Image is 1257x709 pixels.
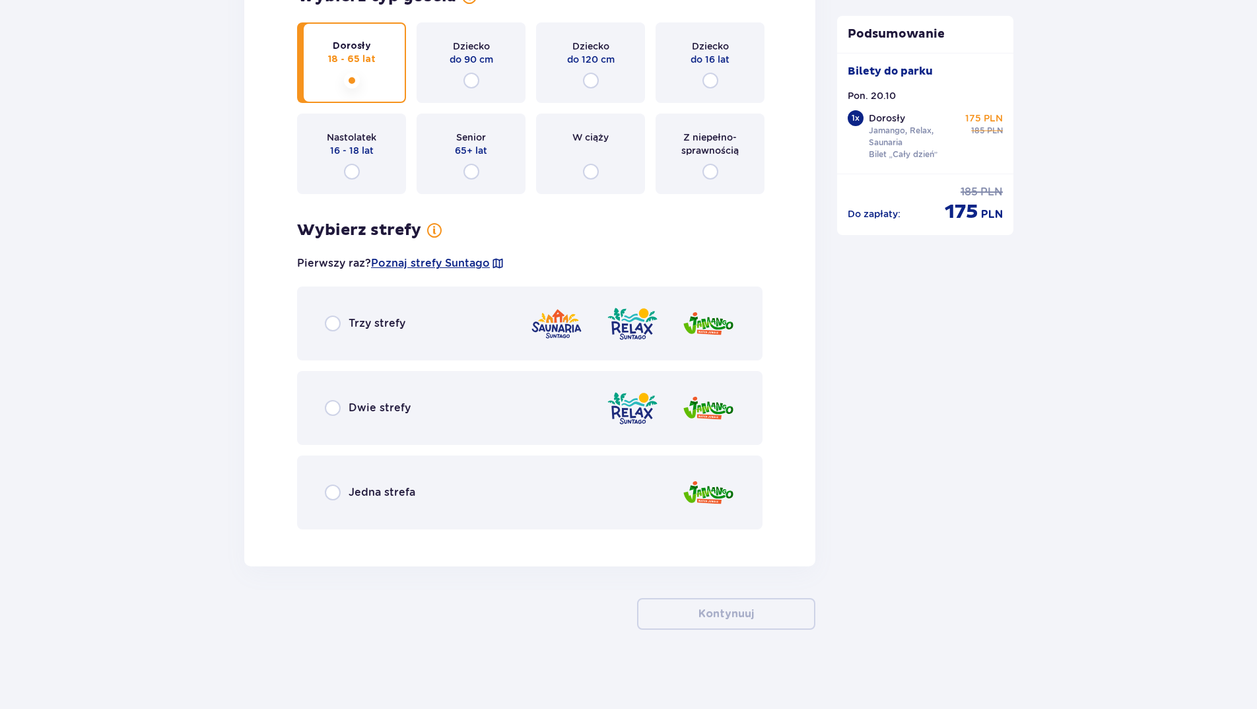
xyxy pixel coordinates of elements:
[987,125,1003,137] span: PLN
[572,131,609,144] span: W ciąży
[606,389,659,427] img: Relax
[980,185,1003,199] span: PLN
[450,53,493,66] span: do 90 cm
[606,305,659,343] img: Relax
[297,256,504,271] p: Pierwszy raz?
[682,305,735,343] img: Jamango
[692,40,729,53] span: Dziecko
[682,474,735,512] img: Jamango
[965,112,1003,125] p: 175 PLN
[572,40,609,53] span: Dziecko
[698,607,754,621] p: Kontynuuj
[530,305,583,343] img: Saunaria
[869,125,960,149] p: Jamango, Relax, Saunaria
[637,598,815,630] button: Kontynuuj
[327,131,376,144] span: Nastolatek
[349,401,411,415] span: Dwie strefy
[455,144,487,157] span: 65+ lat
[567,53,615,66] span: do 120 cm
[869,149,938,160] p: Bilet „Cały dzień”
[961,185,978,199] span: 185
[456,131,486,144] span: Senior
[869,112,905,125] p: Dorosły
[371,256,490,271] a: Poznaj strefy Suntago
[349,485,415,500] span: Jedna strefa
[848,207,900,220] p: Do zapłaty :
[333,40,371,53] span: Dorosły
[981,207,1003,222] span: PLN
[349,316,405,331] span: Trzy strefy
[848,89,896,102] p: Pon. 20.10
[667,131,753,157] span: Z niepełno­sprawnością
[837,26,1014,42] p: Podsumowanie
[453,40,490,53] span: Dziecko
[971,125,984,137] span: 185
[691,53,730,66] span: do 16 lat
[330,144,374,157] span: 16 - 18 lat
[297,220,421,240] h3: Wybierz strefy
[848,64,933,79] p: Bilety do parku
[328,53,376,66] span: 18 - 65 lat
[682,389,735,427] img: Jamango
[945,199,978,224] span: 175
[848,110,864,126] div: 1 x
